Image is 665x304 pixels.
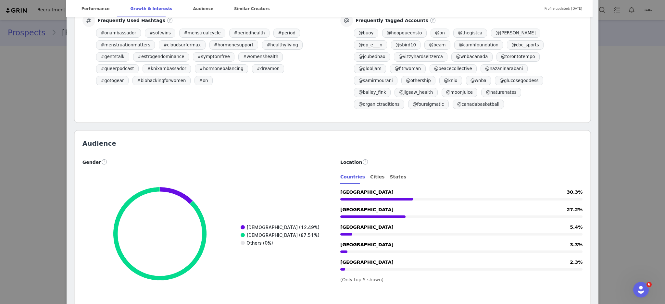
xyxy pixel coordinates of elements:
span: womenshealth [238,52,283,62]
span: @ [458,30,462,36]
span: estrogendominance [133,52,189,62]
span: [GEOGRAPHIC_DATA] [340,189,394,195]
span: @ [459,42,463,48]
span: on [431,29,449,38]
span: on [194,76,213,85]
span: camhfoundation [454,40,503,50]
span: hormonesupport [209,40,258,50]
span: 27.2% [567,206,583,213]
div: Cities [370,170,384,184]
span: [PERSON_NAME] [491,29,540,38]
span: @ [358,101,363,108]
span: @ [501,54,505,60]
iframe: Intercom live chat [633,282,649,298]
span: @ [413,101,417,108]
span: period [273,29,300,38]
span: cbc_sports [507,40,544,50]
span: # [101,66,104,72]
span: # [147,66,151,72]
span: softwins [145,29,175,38]
span: @ [500,78,504,84]
span: 2.3% [570,259,583,266]
span: hoopqueensto [382,29,427,38]
span: # [199,78,203,84]
span: # [101,30,104,36]
span: # [184,30,188,36]
span: # [101,54,104,60]
span: wnbacanada [451,52,492,62]
span: knixambassador [143,64,191,74]
span: 5.4% [570,224,583,231]
span: @ [485,66,489,72]
span: menstruationmatters [96,40,155,50]
span: [GEOGRAPHIC_DATA] [340,207,394,212]
span: nazaninarabani [481,64,528,74]
span: # [243,54,246,60]
span: menstrualcycle [179,29,225,38]
div: Gender [82,158,325,166]
h2: Audience [82,139,583,148]
span: [GEOGRAPHIC_DATA] [340,225,394,230]
span: @ [358,89,363,96]
span: 3.3% [570,241,583,248]
span: @ [512,42,516,48]
span: @ [399,89,403,96]
span: vizzyhardseltzerca [394,52,447,62]
span: knix [439,76,462,85]
span: jigsaw_health [395,88,437,97]
span: @ [496,30,500,36]
span: symptomfree [193,52,234,62]
span: @ [434,66,438,72]
span: @ [429,42,433,48]
span: wnba [466,76,491,85]
text: Others (0%) [246,240,273,246]
span: canadabasketball [453,100,504,109]
span: @ [457,101,461,108]
span: @ [444,78,448,84]
span: hormonebalancing [195,64,248,74]
div: Location [340,158,583,166]
span: @ [398,54,403,60]
span: @ [486,89,490,96]
span: torontotempo [496,52,540,62]
span: moonjuice [442,88,478,97]
span: othership [401,76,435,85]
span: # [267,42,270,48]
span: # [257,66,260,72]
span: @ [471,78,475,84]
span: periodhealth [229,29,270,38]
span: organictraditions [354,100,404,109]
span: @ [387,30,391,36]
span: @ [435,30,439,36]
span: # [197,54,201,60]
span: thegistca [453,29,487,38]
span: jcubedhax [354,52,390,62]
span: sbird10 [391,40,421,50]
span: fitrwoman [390,64,426,74]
span: samirmourani [354,76,397,85]
div: Countries [340,170,365,184]
span: # [138,54,141,60]
span: gotogear [96,76,129,85]
span: @ [358,66,363,72]
span: buoy [354,29,378,38]
span: @ [358,42,363,48]
span: # [234,30,237,36]
text: [DEMOGRAPHIC_DATA] (87.51%) [246,232,320,238]
span: biohackingforwomen [132,76,191,85]
span: 6 [646,282,652,287]
span: @ [358,30,363,36]
span: # [101,78,104,84]
span: (Only top 5 shown) [340,277,383,282]
span: # [163,42,167,48]
span: op_e___n [354,40,387,50]
span: dreamon [252,64,284,74]
div: States [390,170,406,184]
span: # [137,78,141,84]
span: Profile updated: [DATE] [545,1,582,16]
span: queerpodcast [96,64,139,74]
span: 30.3% [567,189,583,196]
span: globljam [354,64,386,74]
span: bailey_fink [354,88,391,97]
span: # [149,30,153,36]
